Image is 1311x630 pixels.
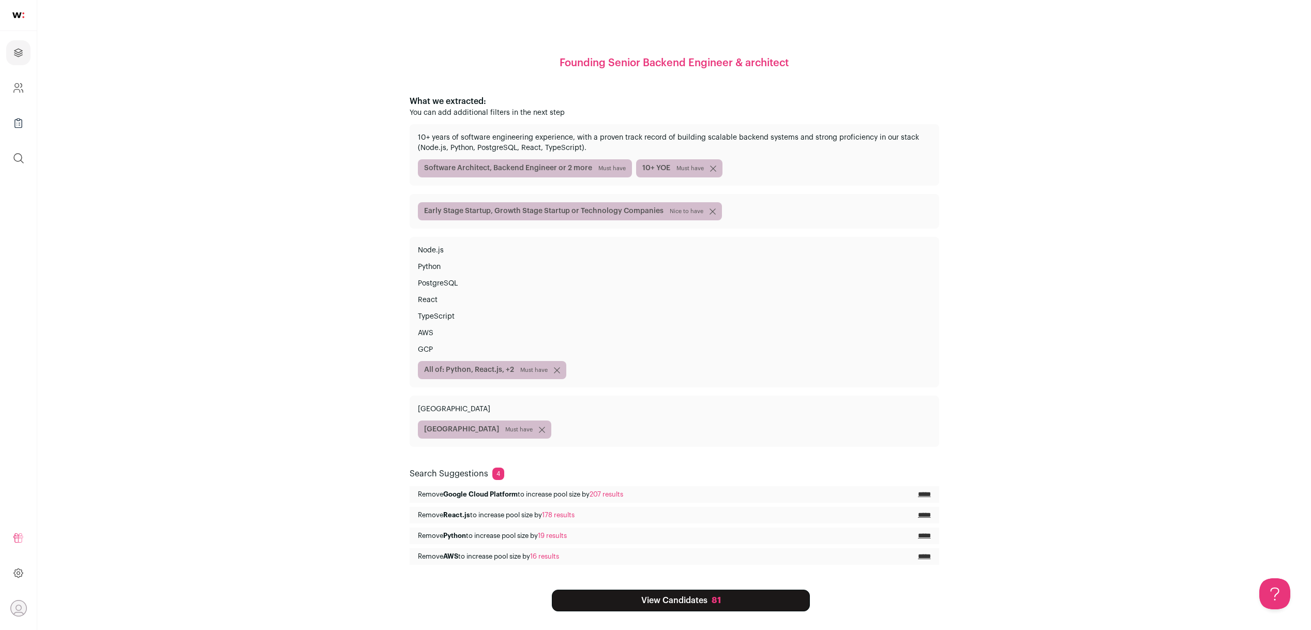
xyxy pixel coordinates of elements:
p: React [418,295,931,305]
span: Early Stage Startup, Growth Stage Startup or Technology Companies [418,202,722,220]
p: AWS [418,328,931,338]
a: Projects [6,40,31,65]
span: Must have [676,164,704,173]
span: Must have [505,426,533,434]
p: TypeScript [418,311,931,322]
p: Remove to increase pool size by [418,490,623,499]
a: Company and ATS Settings [6,76,31,100]
img: wellfound-shorthand-0d5821cbd27db2630d0214b213865d53afaa358527fdda9d0ea32b1df1b89c2c.svg [12,12,24,18]
button: Open dropdown [10,600,27,617]
p: PostgreSQL [418,278,931,289]
span: 178 results [542,512,575,518]
span: Software Architect, Backend Engineer or 2 more [418,159,632,177]
span: Python [443,532,466,539]
p: Remove to increase pool size by [418,552,559,561]
p: [GEOGRAPHIC_DATA] [418,404,931,414]
span: 207 results [590,491,623,498]
span: Must have [520,366,548,374]
iframe: Help Scout Beacon - Open [1259,578,1290,609]
span: [GEOGRAPHIC_DATA] [418,421,551,439]
span: React.js [443,512,470,518]
span: AWS [443,553,458,560]
span: Must have [598,164,626,173]
p: Remove to increase pool size by [418,511,575,519]
span: 10+ YOE [636,159,722,177]
span: 4 [492,468,504,480]
a: View Candidates 81 [552,590,810,611]
h1: Founding Senior Backend Engineer & architect [560,56,789,70]
p: Python [418,262,931,272]
p: 10+ years of software engineering experience, with a proven track record of building scalable bac... [418,132,931,153]
span: All of: Python, React.js, +2 [418,361,566,379]
span: 16 results [530,553,559,560]
p: Node.js [418,245,931,256]
span: 19 results [538,532,567,539]
div: 81 [712,594,721,607]
a: Company Lists [6,111,31,136]
p: Remove to increase pool size by [418,532,567,540]
p: You can add additional filters in the next step [410,108,939,118]
span: Google Cloud Platform [443,491,518,498]
p: GCP [418,344,931,355]
span: Nice to have [670,207,703,216]
p: What we extracted: [410,95,939,108]
p: Search Suggestions [410,468,504,480]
